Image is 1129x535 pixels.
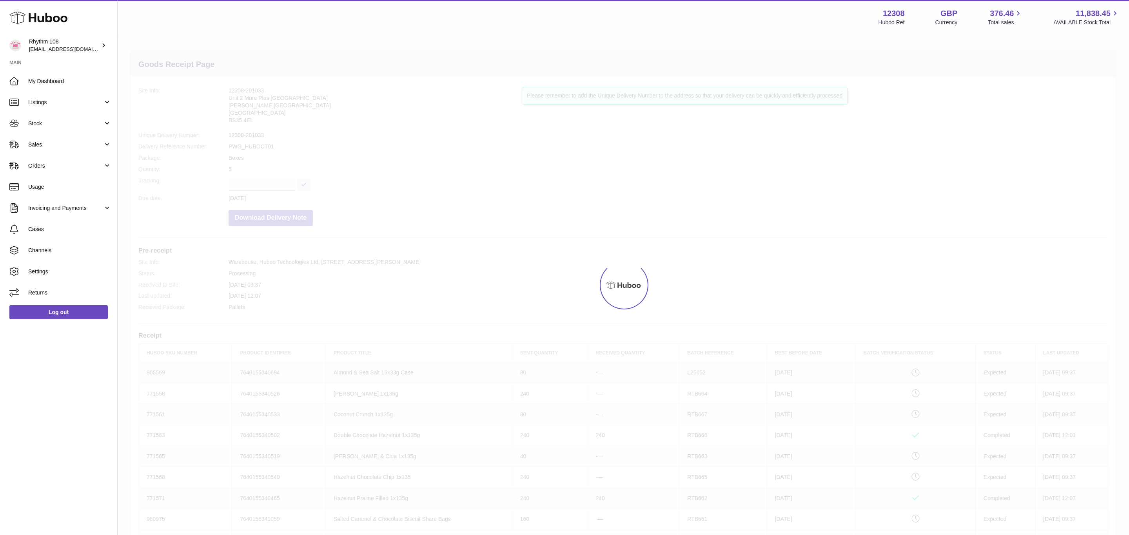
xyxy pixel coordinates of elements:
a: 11,838.45 AVAILABLE Stock Total [1053,8,1120,26]
span: Sales [28,141,103,148]
span: Usage [28,183,111,191]
span: [EMAIL_ADDRESS][DOMAIN_NAME] [29,46,115,52]
span: Cases [28,226,111,233]
span: Total sales [988,19,1023,26]
div: Currency [935,19,958,26]
span: AVAILABLE Stock Total [1053,19,1120,26]
span: Settings [28,268,111,275]
span: 11,838.45 [1076,8,1111,19]
img: orders@rhythm108.com [9,40,21,51]
strong: GBP [940,8,957,19]
span: 376.46 [990,8,1014,19]
strong: 12308 [883,8,905,19]
a: Log out [9,305,108,319]
span: Invoicing and Payments [28,204,103,212]
span: Stock [28,120,103,127]
span: Orders [28,162,103,170]
span: Listings [28,99,103,106]
span: My Dashboard [28,78,111,85]
div: Huboo Ref [879,19,905,26]
span: Channels [28,247,111,254]
span: Returns [28,289,111,296]
a: 376.46 Total sales [988,8,1023,26]
div: Rhythm 108 [29,38,100,53]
